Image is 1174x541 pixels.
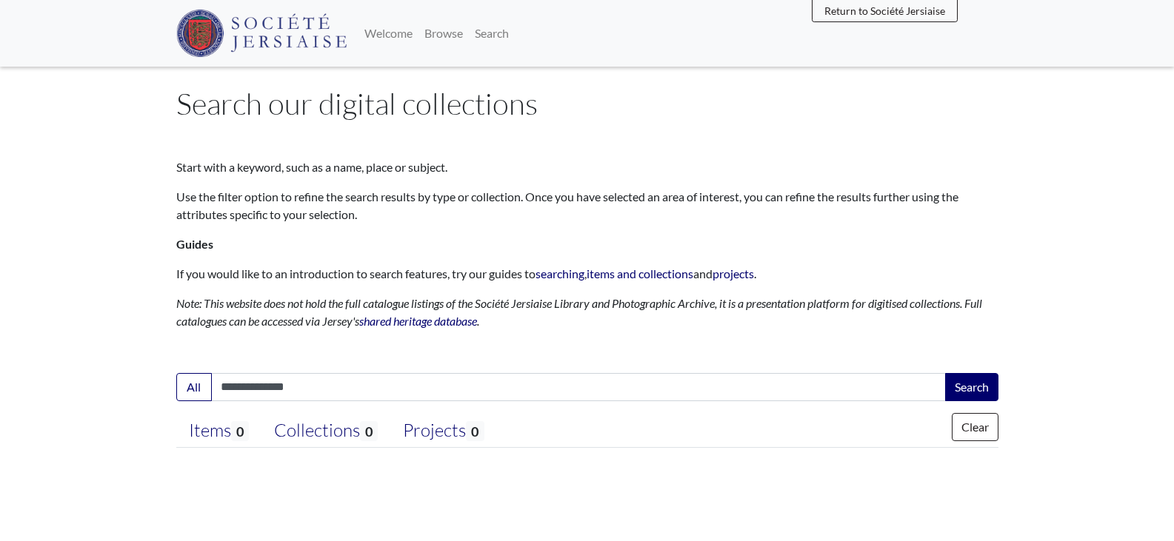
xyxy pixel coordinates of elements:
[176,158,998,176] p: Start with a keyword, such as a name, place or subject.
[466,421,484,441] span: 0
[359,314,477,328] a: shared heritage database
[274,420,378,442] div: Collections
[824,4,945,17] span: Return to Société Jersiaise
[176,188,998,224] p: Use the filter option to refine the search results by type or collection. Once you have selected ...
[360,421,378,441] span: 0
[358,19,418,48] a: Welcome
[211,373,947,401] input: Enter one or more search terms...
[403,420,484,442] div: Projects
[176,86,998,121] h1: Search our digital collections
[231,421,249,441] span: 0
[189,420,249,442] div: Items
[945,373,998,401] button: Search
[536,266,584,280] a: searching
[176,237,213,251] strong: Guides
[713,266,754,280] a: projects
[587,266,693,280] a: items and collections
[176,296,982,328] em: Note: This website does not hold the full catalogue listings of the Société Jersiaise Library and...
[418,19,469,48] a: Browse
[176,265,998,283] p: If you would like to an introduction to search features, try our guides to , and .
[176,6,347,61] a: Société Jersiaise logo
[176,373,212,401] button: All
[469,19,515,48] a: Search
[176,10,347,57] img: Société Jersiaise
[952,413,998,441] button: Clear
